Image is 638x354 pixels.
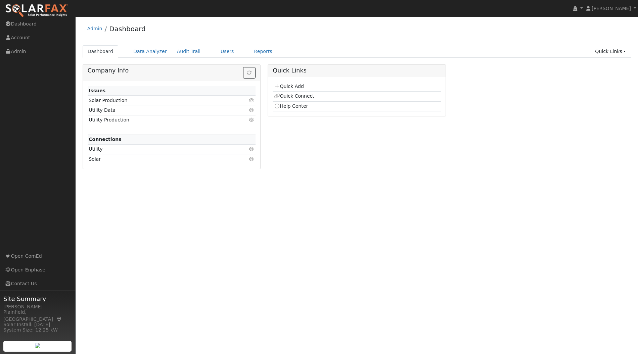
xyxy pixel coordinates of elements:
a: Map [56,316,62,322]
i: Click to view [248,108,255,112]
a: Reports [249,45,277,58]
a: Dashboard [109,25,146,33]
td: Utility Data [88,105,229,115]
div: Solar Install: [DATE] [3,321,72,328]
a: Dashboard [83,45,119,58]
a: Help Center [274,103,308,109]
a: Users [216,45,239,58]
i: Click to view [248,157,255,161]
a: Data Analyzer [128,45,172,58]
i: Click to view [248,117,255,122]
i: Click to view [248,98,255,103]
span: Site Summary [3,294,72,303]
td: Solar Production [88,96,229,105]
a: Admin [87,26,102,31]
div: [PERSON_NAME] [3,303,72,310]
td: Utility Production [88,115,229,125]
div: System Size: 12.25 kW [3,326,72,334]
td: Utility [88,144,229,154]
strong: Connections [89,137,122,142]
div: Plainfield, [GEOGRAPHIC_DATA] [3,309,72,323]
a: Quick Connect [274,93,314,99]
span: [PERSON_NAME] [592,6,631,11]
h5: Company Info [88,67,256,74]
td: Solar [88,154,229,164]
a: Quick Links [590,45,631,58]
img: retrieve [35,343,40,348]
h5: Quick Links [273,67,441,74]
strong: Issues [89,88,105,93]
a: Audit Trail [172,45,206,58]
img: SolarFax [5,4,68,18]
i: Click to view [248,147,255,151]
a: Quick Add [274,84,304,89]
